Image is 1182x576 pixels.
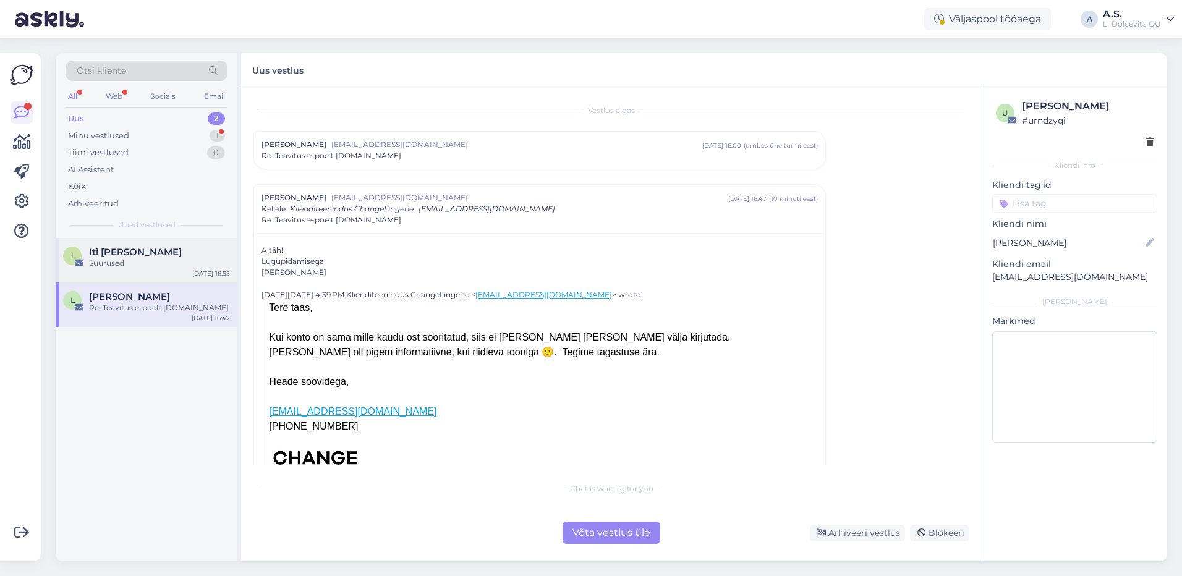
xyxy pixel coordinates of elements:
span: Leila Talu [89,291,170,302]
div: [PERSON_NAME] [992,296,1157,307]
div: A [1081,11,1098,28]
div: Võta vestlus üle [563,522,660,544]
a: A.S.L´Dolcevita OÜ [1103,9,1175,29]
div: Heade soovidega, [269,375,818,389]
span: [EMAIL_ADDRESS][DOMAIN_NAME] [419,204,555,213]
div: [PERSON_NAME] oli pigem informatiivne, kui riidleva tooniga 🙂. Tegime tagastuse ära. [269,345,818,360]
div: 2 [208,112,225,125]
div: Tiimi vestlused [68,146,129,159]
a: [EMAIL_ADDRESS][DOMAIN_NAME] [269,406,436,417]
div: AI Assistent [68,164,114,176]
input: Lisa nimi [993,236,1143,250]
div: Email [202,88,227,104]
img: Askly Logo [10,63,33,87]
div: A.S. [1103,9,1161,19]
span: Re: Teavitus e-poelt [DOMAIN_NAME] [261,214,401,226]
div: 1 [210,130,225,142]
div: Aitäh! [261,245,818,278]
span: Iti Miina Ulmas [89,247,182,258]
p: [EMAIL_ADDRESS][DOMAIN_NAME] [992,271,1157,284]
div: [DATE] 16:47 [728,194,767,203]
span: Klienditeenindus ChangeLingerie [290,204,414,213]
span: [PERSON_NAME] [261,192,326,203]
div: [DATE] 16:47 [192,313,230,323]
span: I [71,251,74,260]
span: Uued vestlused [118,219,176,231]
div: All [66,88,80,104]
div: Kõik [68,180,86,193]
span: Kellele : [261,204,287,213]
div: Arhiveeritud [68,198,119,210]
div: # urndzyqi [1022,114,1154,127]
p: Kliendi tag'id [992,179,1157,192]
div: Uus [68,112,84,125]
span: [EMAIL_ADDRESS][DOMAIN_NAME] [331,139,702,150]
span: Otsi kliente [77,64,126,77]
div: L´Dolcevita OÜ [1103,19,1161,29]
span: [EMAIL_ADDRESS][DOMAIN_NAME] [331,192,728,203]
div: [DATE] 16:55 [192,269,230,278]
p: Märkmed [992,315,1157,328]
div: Web [103,88,125,104]
div: ( 10 minuti eest ) [769,194,818,203]
div: Socials [148,88,178,104]
div: 0 [207,146,225,159]
span: Re: Teavitus e-poelt [DOMAIN_NAME] [261,150,401,161]
div: [PERSON_NAME] [1022,99,1154,114]
p: Kliendi email [992,258,1157,271]
div: Re: Teavitus e-poelt [DOMAIN_NAME] [89,302,230,313]
input: Lisa tag [992,194,1157,213]
label: Uus vestlus [252,61,304,77]
div: Minu vestlused [68,130,129,142]
div: Suurused [89,258,230,269]
div: [DATE] 16:00 [702,141,741,150]
div: [DATE][DATE] 4:39 PM Klienditeenindus ChangeLingerie < > wrote: [261,289,818,300]
div: Chat is waiting for you [253,483,969,494]
div: Kui konto on sama mille kaudu ost sooritatud, siis ei [PERSON_NAME] [PERSON_NAME] välja kirjutada. [269,330,818,345]
img: 1gmqnlhvate7r-2426e82rah7hj [269,449,362,476]
div: Tere taas, [269,300,818,315]
div: [PERSON_NAME] [261,267,818,278]
a: [EMAIL_ADDRESS][DOMAIN_NAME] [475,290,612,299]
div: [PHONE_NUMBER] [269,419,818,434]
div: Kliendi info [992,160,1157,171]
div: Väljaspool tööaega [924,8,1051,30]
span: L [70,295,75,305]
span: u [1002,108,1008,117]
div: ( umbes ühe tunni eest ) [744,141,818,150]
div: Arhiveeri vestlus [810,525,905,541]
div: Vestlus algas [253,105,969,116]
p: Kliendi nimi [992,218,1157,231]
div: Blokeeri [910,525,969,541]
span: [PERSON_NAME] [261,139,326,150]
div: Lugupidamisega [261,256,818,267]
